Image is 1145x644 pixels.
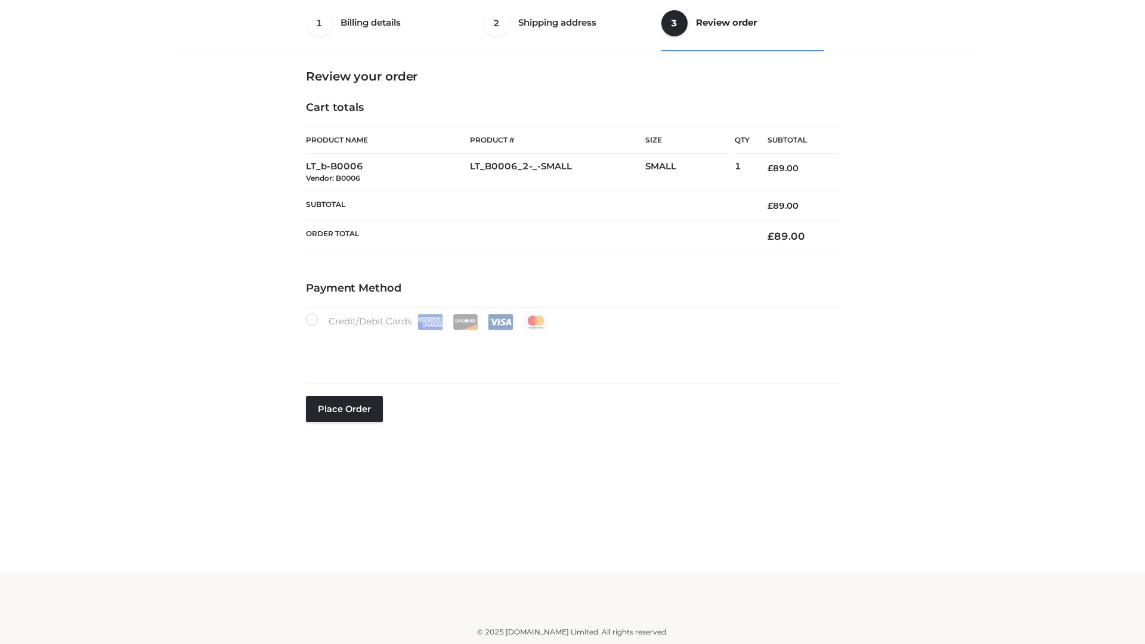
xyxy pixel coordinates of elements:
span: £ [768,200,773,211]
iframe: Secure payment input frame [304,327,837,371]
bdi: 89.00 [768,163,799,174]
td: SMALL [645,154,735,191]
img: Visa [488,314,513,330]
span: £ [768,163,773,174]
td: LT_b-B0006 [306,154,470,191]
td: 1 [735,154,750,191]
th: Qty [735,126,750,154]
small: Vendor: B0006 [306,174,360,182]
h4: Cart totals [306,101,839,114]
bdi: 89.00 [768,200,799,211]
th: Order Total [306,221,750,252]
th: Size [645,127,729,154]
td: LT_B0006_2-_-SMALL [470,154,645,191]
bdi: 89.00 [768,230,805,242]
label: Credit/Debit Cards [306,314,550,330]
th: Product Name [306,126,470,154]
img: Discover [453,314,478,330]
th: Product # [470,126,645,154]
h3: Review your order [306,69,839,83]
span: £ [768,230,774,242]
h4: Payment Method [306,282,839,295]
img: Amex [417,314,443,330]
img: Mastercard [523,314,549,330]
th: Subtotal [306,191,750,220]
th: Subtotal [750,127,839,154]
div: © 2025 [DOMAIN_NAME] Limited. All rights reserved. [177,626,968,638]
button: Place order [306,396,383,422]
